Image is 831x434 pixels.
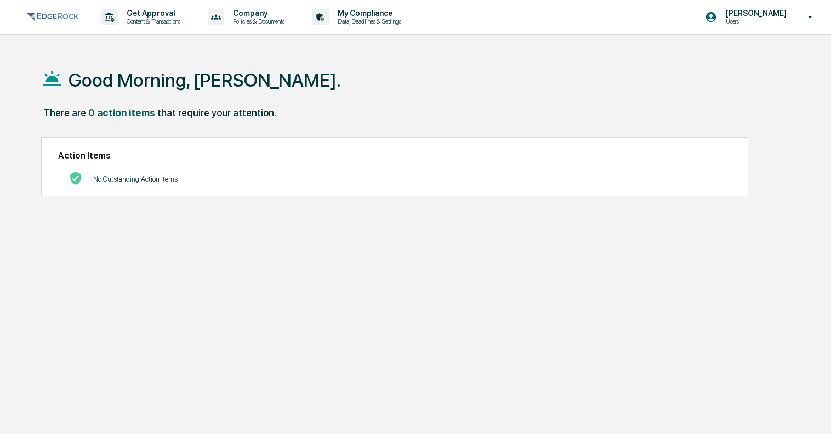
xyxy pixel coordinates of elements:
div: There are [43,107,86,119]
p: Users [717,18,792,25]
h2: Action Items [58,150,731,161]
p: My Compliance [329,9,407,18]
img: logo [26,10,79,24]
p: Get Approval [118,9,186,18]
div: that require your attention. [157,107,276,119]
p: No Outstanding Action Items [93,175,178,183]
p: Content & Transactions [118,18,186,25]
img: No Actions logo [69,172,82,185]
p: [PERSON_NAME] [717,9,792,18]
div: 0 action items [88,107,155,119]
h1: Good Morning, [PERSON_NAME]. [69,69,341,91]
p: Policies & Documents [224,18,290,25]
p: Data, Deadlines & Settings [329,18,407,25]
p: Company [224,9,290,18]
